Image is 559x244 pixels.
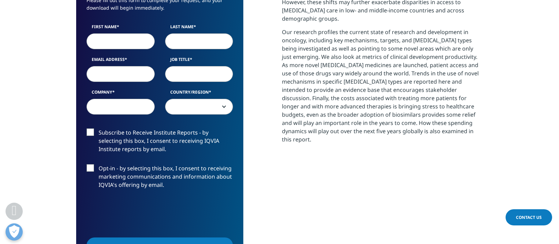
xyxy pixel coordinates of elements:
[87,56,155,66] label: Email Address
[516,214,542,220] span: Contact Us
[87,24,155,33] label: First Name
[165,89,233,99] label: Country/Region
[87,128,233,157] label: Subscribe to Receive Institute Reports - by selecting this box, I consent to receiving IQVIA Inst...
[282,28,483,149] p: Our research profiles the current state of research and development in oncology, including key me...
[6,223,23,241] button: Open Preferences
[506,209,552,225] a: Contact Us
[87,200,191,227] iframe: reCAPTCHA
[165,24,233,33] label: Last Name
[87,89,155,99] label: Company
[165,56,233,66] label: Job Title
[87,164,233,193] label: Opt-in - by selecting this box, I consent to receiving marketing communications and information a...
